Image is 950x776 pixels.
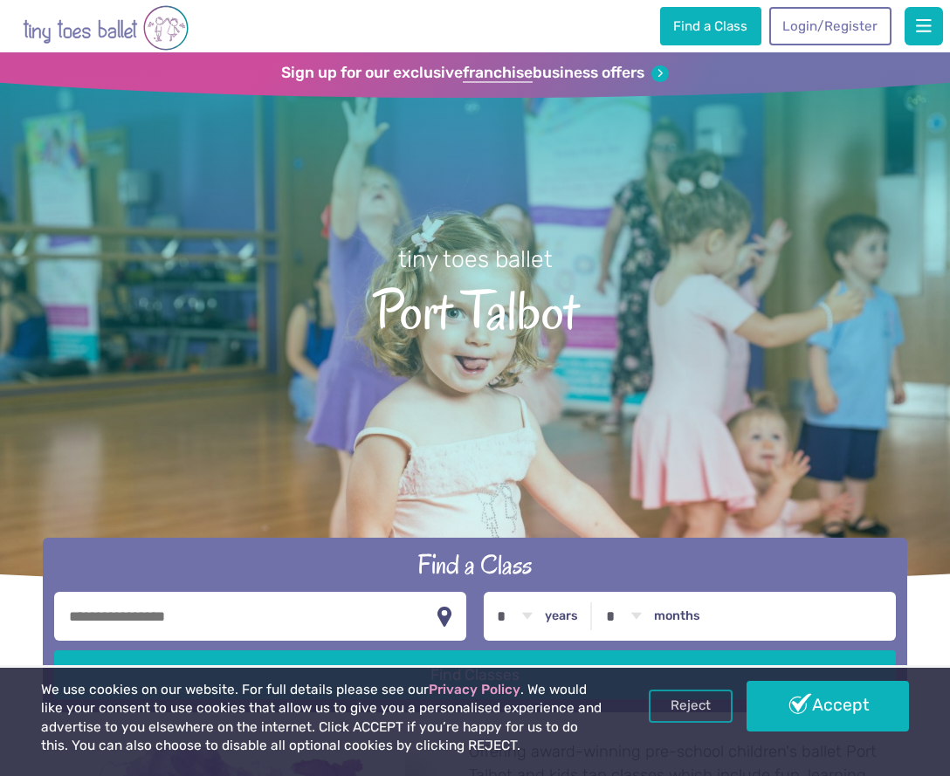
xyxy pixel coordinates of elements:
a: Reject [649,690,733,723]
button: Find Classes [54,650,896,699]
a: Privacy Policy [429,682,520,697]
img: tiny toes ballet [23,3,189,52]
strong: franchise [463,64,533,83]
small: tiny toes ballet [398,245,553,273]
a: Accept [747,681,909,731]
label: years [545,608,578,624]
a: Sign up for our exclusivefranchisebusiness offers [281,64,668,83]
h2: Find a Class [54,547,896,582]
a: Login/Register [769,7,891,45]
p: We use cookies on our website. For full details please see our . We would like your consent to us... [41,681,605,756]
a: Find a Class [660,7,761,45]
span: Port Talbot [28,275,922,340]
label: months [654,608,700,624]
